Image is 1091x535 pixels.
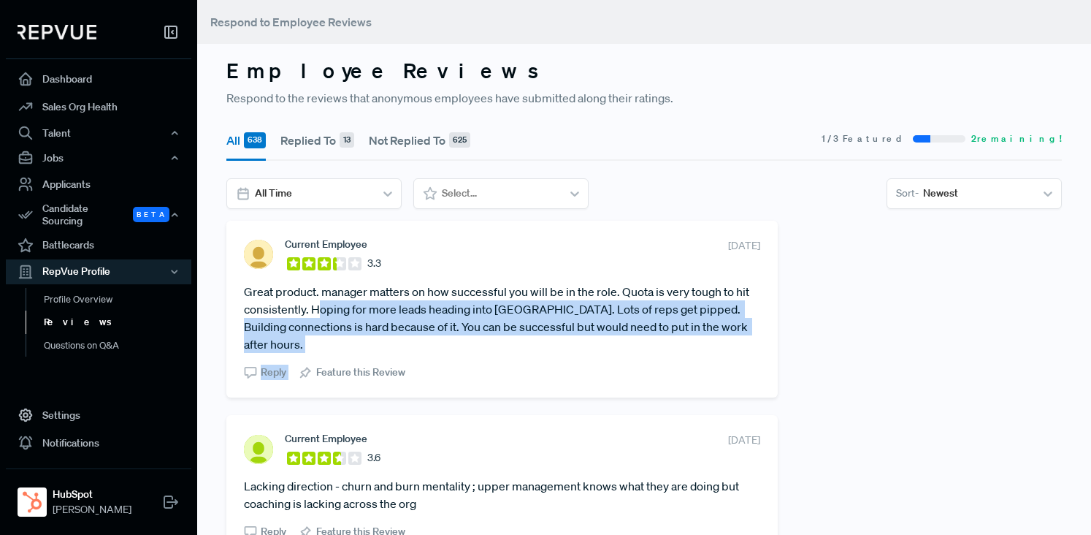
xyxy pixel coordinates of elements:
article: Great product. manager matters on how successful you will be in the role. Quota is very tough to ... [244,283,760,353]
span: [DATE] [728,238,760,254]
article: Lacking direction - churn and burn mentality ; upper management knows what they are doing but coa... [244,477,760,512]
a: Battlecards [6,232,191,259]
span: Feature this Review [316,365,405,380]
span: 2 remaining! [971,132,1062,145]
span: Respond to Employee Reviews [210,15,372,29]
div: 625 [449,132,470,148]
button: Talent [6,121,191,145]
strong: HubSpot [53,487,131,502]
span: [PERSON_NAME] [53,502,131,517]
span: 3.6 [367,450,380,466]
a: Applicants [6,170,191,198]
button: Candidate Sourcing Beta [6,198,191,232]
a: Questions on Q&A [26,334,211,357]
img: RepVue [18,25,96,39]
span: 3.3 [367,256,381,271]
button: Not Replied To 625 [369,120,470,161]
a: Dashboard [6,65,191,93]
a: Sales Org Health [6,93,191,121]
span: [DATE] [728,433,760,448]
button: All 638 [226,120,266,161]
a: Notifications [6,429,191,457]
p: Respond to the reviews that anonymous employees have submitted along their ratings. [226,89,1062,107]
span: Current Employee [285,238,367,250]
h3: Employee Reviews [226,58,1062,83]
span: 1 / 3 Featured [822,132,907,145]
div: 13 [340,132,354,148]
button: Replied To 13 [280,120,354,161]
img: HubSpot [20,490,44,514]
span: Beta [133,207,169,222]
a: Reviews [26,311,211,334]
div: 638 [244,132,266,148]
a: Profile Overview [26,288,211,311]
span: Sort - [896,186,919,201]
button: RepVue Profile [6,259,191,284]
span: Current Employee [285,433,367,444]
span: Reply [261,365,286,380]
div: Candidate Sourcing [6,198,191,232]
button: Jobs [6,145,191,170]
a: HubSpotHubSpot[PERSON_NAME] [6,468,191,523]
a: Settings [6,401,191,429]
